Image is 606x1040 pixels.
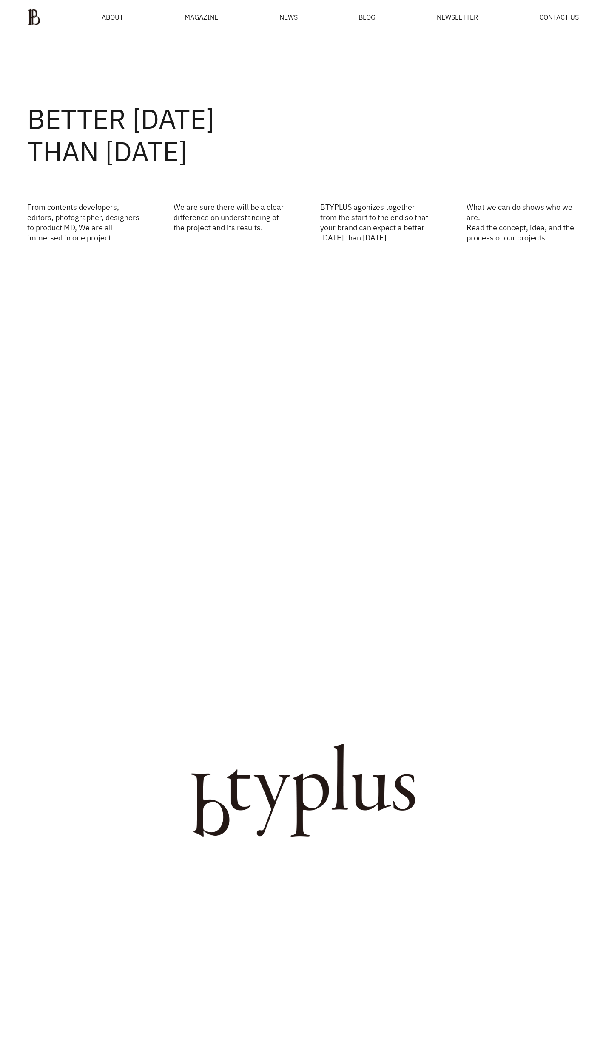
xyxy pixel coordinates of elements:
p: From contents developers, editors, photographer, designers to product MD, We are all immersed in ... [27,202,139,243]
p: We are sure there will be a clear difference on understanding of the project and its results. [174,202,286,243]
img: ba379d5522eb3.png [27,8,40,25]
a: BLOG [358,14,376,20]
p: What we can do shows who we are. Read the concept, idea, and the process of our projects. [467,202,579,243]
p: BTYPLUS agonizes together from the start to the end so that your brand can expect a better [DATE]... [320,202,432,243]
a: NEWS [279,14,298,20]
a: ABOUT [102,14,123,20]
a: NEWSLETTER [437,14,478,20]
h2: BETTER [DATE] THAN [DATE] [27,102,579,168]
a: CONTACT US [539,14,579,20]
div: MAGAZINE [185,14,218,20]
